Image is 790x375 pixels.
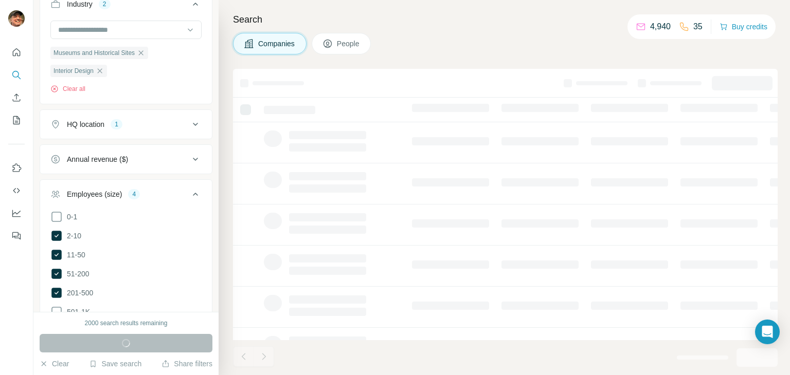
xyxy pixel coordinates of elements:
[8,43,25,62] button: Quick start
[8,204,25,222] button: Dashboard
[63,231,81,241] span: 2-10
[40,182,212,211] button: Employees (size)4
[337,39,361,49] span: People
[8,159,25,177] button: Use Surfe on LinkedIn
[8,88,25,107] button: Enrich CSV
[8,227,25,245] button: Feedback
[85,318,168,328] div: 2000 search results remaining
[8,181,25,200] button: Use Surfe API
[67,189,122,199] div: Employees (size)
[128,190,140,199] div: 4
[63,288,93,298] span: 201-500
[8,111,25,129] button: My lists
[53,66,94,76] span: Interior Design
[63,307,90,317] span: 501-1K
[720,20,767,34] button: Buy credits
[8,10,25,27] img: Avatar
[63,250,85,260] span: 11-50
[111,120,122,129] div: 1
[67,119,104,129] div: HQ location
[63,212,77,222] span: 0-1
[89,359,141,369] button: Save search
[50,84,85,93] button: Clear all
[755,320,780,344] div: Open Intercom Messenger
[40,112,212,137] button: HQ location1
[63,269,89,279] span: 51-200
[40,359,69,369] button: Clear
[258,39,296,49] span: Companies
[8,66,25,84] button: Search
[650,21,671,33] p: 4,940
[67,154,128,164] div: Annual revenue ($)
[53,48,135,58] span: Museums and Historical Sites
[161,359,212,369] button: Share filters
[693,21,703,33] p: 35
[40,147,212,172] button: Annual revenue ($)
[233,12,778,27] h4: Search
